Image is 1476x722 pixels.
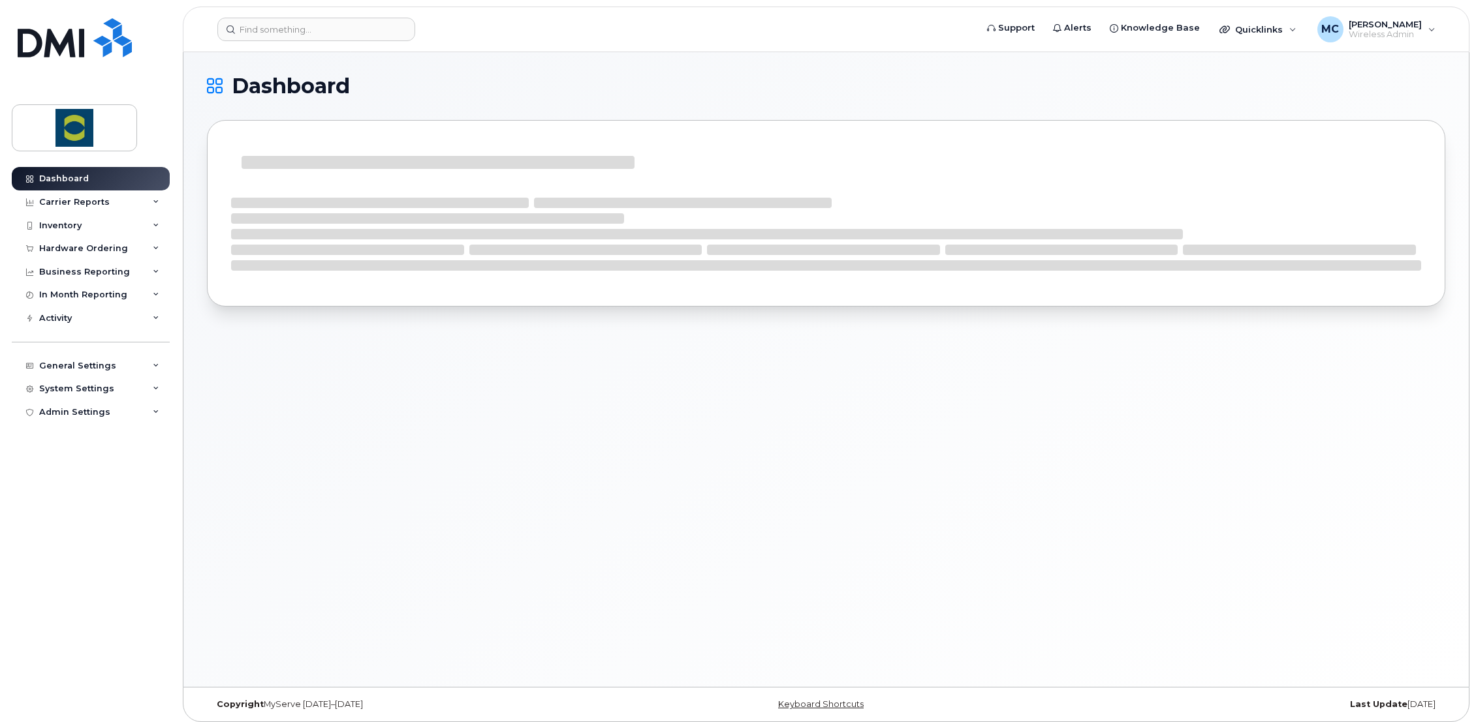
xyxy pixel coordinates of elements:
span: Dashboard [232,76,350,96]
a: Keyboard Shortcuts [778,699,864,709]
strong: Last Update [1350,699,1407,709]
strong: Copyright [217,699,264,709]
div: MyServe [DATE]–[DATE] [207,699,620,710]
div: [DATE] [1033,699,1445,710]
